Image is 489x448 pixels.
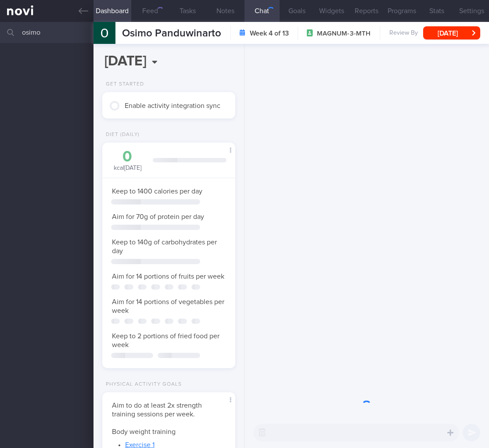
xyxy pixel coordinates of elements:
[250,29,289,38] strong: Week 4 of 13
[389,29,418,37] span: Review By
[102,81,144,88] div: Get Started
[423,26,480,39] button: [DATE]
[112,333,219,348] span: Keep to 2 portions of fried food per week
[112,402,202,418] span: Aim to do at least 2x strength training sessions per week.
[102,381,182,388] div: Physical Activity Goals
[317,29,370,38] span: MAGNUM-3-MTH
[112,188,202,195] span: Keep to 1400 calories per day
[111,149,144,165] div: 0
[122,28,221,39] span: Osimo Panduwinarto
[112,213,204,220] span: Aim for 70g of protein per day
[112,428,176,435] span: Body weight training
[112,298,224,314] span: Aim for 14 portions of vegetables per week
[102,132,140,138] div: Diet (Daily)
[112,239,217,254] span: Keep to 140g of carbohydrates per day
[111,149,144,172] div: kcal [DATE]
[112,273,224,280] span: Aim for 14 portions of fruits per week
